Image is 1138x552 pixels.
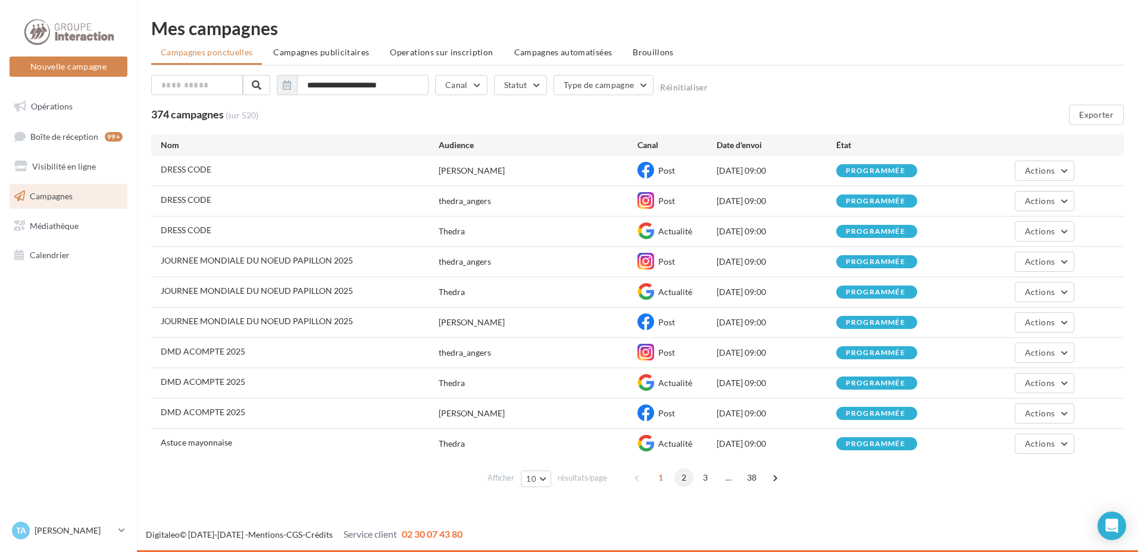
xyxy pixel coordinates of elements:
[1015,282,1074,302] button: Actions
[1025,347,1055,357] span: Actions
[30,131,98,141] span: Boîte de réception
[717,165,836,177] div: [DATE] 09:00
[658,408,675,418] span: Post
[439,225,465,237] div: Thedra
[1025,256,1055,266] span: Actions
[439,407,505,419] div: [PERSON_NAME]
[526,474,536,484] span: 10
[658,226,692,236] span: Actualité
[846,167,905,175] div: programmée
[633,47,674,57] span: Brouillons
[161,164,211,174] span: DRESS CODE
[846,410,905,418] div: programmée
[439,139,637,151] div: Audience
[248,529,283,540] a: Mentions
[151,19,1124,37] div: Mes campagnes
[717,256,836,268] div: [DATE] 09:00
[146,529,180,540] a: Digitaleo
[846,197,905,205] div: programmée
[846,379,905,387] div: programmée
[696,468,715,487] span: 3
[161,139,439,151] div: Nom
[146,529,462,540] span: © [DATE]-[DATE] - - -
[1025,317,1055,327] span: Actions
[7,154,130,179] a: Visibilité en ligne
[658,287,692,297] span: Actualité
[717,438,836,450] div: [DATE] 09:00
[717,286,836,298] div: [DATE] 09:00
[1015,403,1074,424] button: Actions
[226,109,258,121] span: (sur 520)
[161,195,211,205] span: DRESS CODE
[487,472,514,484] span: Afficher
[1069,105,1124,125] button: Exporter
[151,108,224,121] span: 374 campagnes
[439,377,465,389] div: Thedra
[30,191,73,201] span: Campagnes
[161,437,232,447] span: Astuce mayonnaise
[836,139,955,151] div: État
[719,468,738,487] span: ...
[651,468,670,487] span: 1
[105,132,123,142] div: 99+
[390,47,493,57] span: Operations sur inscription
[161,255,353,265] span: JOURNEE MONDIALE DU NOEUD PAPILLON 2025
[658,256,675,266] span: Post
[32,161,96,171] span: Visibilité en ligne
[439,165,505,177] div: [PERSON_NAME]
[1015,252,1074,272] button: Actions
[846,319,905,327] div: programmée
[1098,512,1126,540] div: Open Intercom Messenger
[10,57,127,77] button: Nouvelle campagne
[554,75,654,95] button: Type de campagne
[7,243,130,268] a: Calendrier
[1015,434,1074,454] button: Actions
[674,468,693,487] span: 2
[305,529,333,540] a: Crédits
[1015,343,1074,363] button: Actions
[30,250,70,260] span: Calendrier
[31,101,73,111] span: Opérations
[658,165,675,175] span: Post
[161,377,245,387] span: DMD ACOMPTE 2025
[717,347,836,359] div: [DATE] 09:00
[1025,378,1055,388] span: Actions
[742,468,762,487] span: 38
[439,195,491,207] div: thedra_angers
[846,349,905,357] div: programmée
[658,378,692,388] span: Actualité
[1025,438,1055,448] span: Actions
[10,519,127,542] a: TA [PERSON_NAME]
[717,225,836,237] div: [DATE] 09:00
[846,258,905,266] div: programmée
[717,195,836,207] div: [DATE] 09:00
[658,196,675,206] span: Post
[7,184,130,209] a: Campagnes
[717,139,836,151] div: Date d'envoi
[16,525,26,537] span: TA
[439,286,465,298] div: Thedra
[1015,161,1074,181] button: Actions
[846,288,905,296] div: programmée
[717,407,836,419] div: [DATE] 09:00
[846,228,905,236] div: programmée
[658,438,692,448] span: Actualité
[439,438,465,450] div: Thedra
[717,377,836,389] div: [DATE] 09:00
[439,316,505,328] div: [PERSON_NAME]
[521,471,551,487] button: 10
[1015,221,1074,241] button: Actions
[846,440,905,448] div: programmée
[1015,312,1074,333] button: Actions
[658,347,675,357] span: Post
[717,316,836,328] div: [DATE] 09:00
[35,525,114,537] p: [PERSON_NAME]
[402,528,462,540] span: 02 30 07 43 80
[435,75,487,95] button: Canal
[161,316,353,326] span: JOURNEE MONDIALE DU NOEUD PAPILLON 2025
[1025,196,1055,206] span: Actions
[558,472,607,484] span: résultats/page
[1015,191,1074,211] button: Actions
[514,47,612,57] span: Campagnes automatisées
[658,317,675,327] span: Post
